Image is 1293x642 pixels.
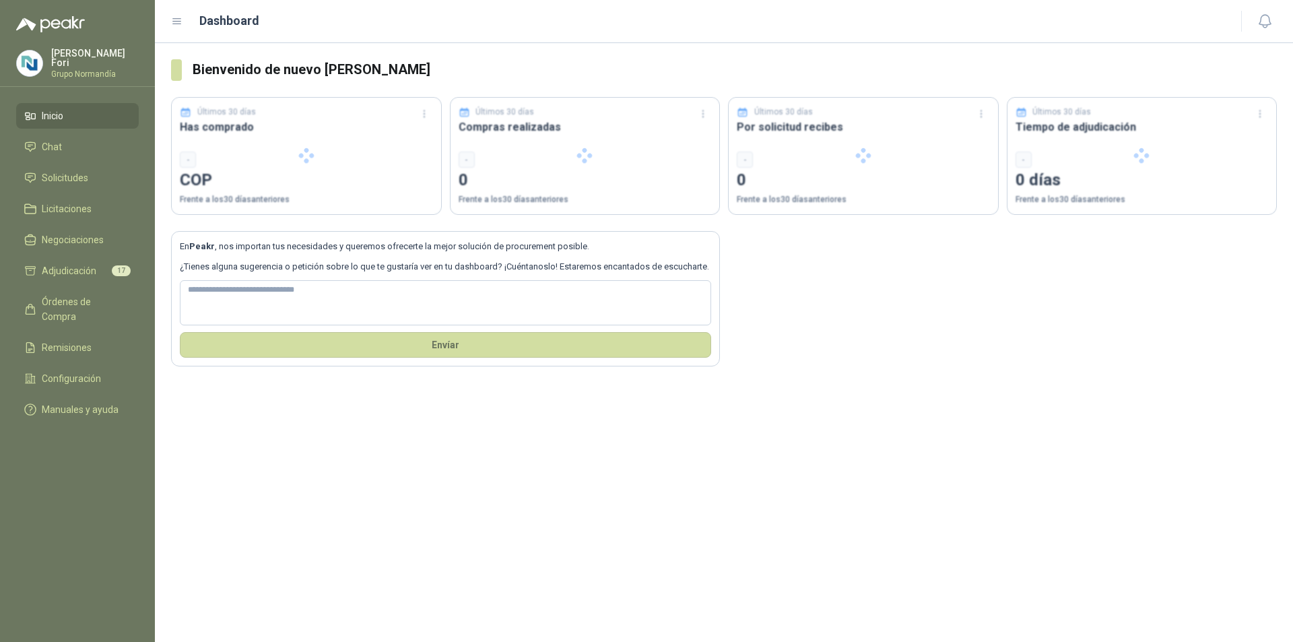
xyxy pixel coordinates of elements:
span: 17 [112,265,131,276]
span: Manuales y ayuda [42,402,119,417]
p: Grupo Normandía [51,70,139,78]
span: Solicitudes [42,170,88,185]
a: Manuales y ayuda [16,397,139,422]
a: Chat [16,134,139,160]
a: Configuración [16,366,139,391]
span: Configuración [42,371,101,386]
img: Company Logo [17,51,42,76]
span: Inicio [42,108,63,123]
p: En , nos importan tus necesidades y queremos ofrecerte la mejor solución de procurement posible. [180,240,711,253]
span: Licitaciones [42,201,92,216]
b: Peakr [189,241,215,251]
span: Órdenes de Compra [42,294,126,324]
a: Negociaciones [16,227,139,253]
p: ¿Tienes alguna sugerencia o petición sobre lo que te gustaría ver en tu dashboard? ¡Cuéntanoslo! ... [180,260,711,274]
h3: Bienvenido de nuevo [PERSON_NAME] [193,59,1277,80]
span: Remisiones [42,340,92,355]
p: [PERSON_NAME] Fori [51,49,139,67]
span: Adjudicación [42,263,96,278]
button: Envíar [180,332,711,358]
span: Chat [42,139,62,154]
a: Solicitudes [16,165,139,191]
span: Negociaciones [42,232,104,247]
a: Remisiones [16,335,139,360]
a: Órdenes de Compra [16,289,139,329]
a: Inicio [16,103,139,129]
h1: Dashboard [199,11,259,30]
a: Licitaciones [16,196,139,222]
img: Logo peakr [16,16,85,32]
a: Adjudicación17 [16,258,139,284]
